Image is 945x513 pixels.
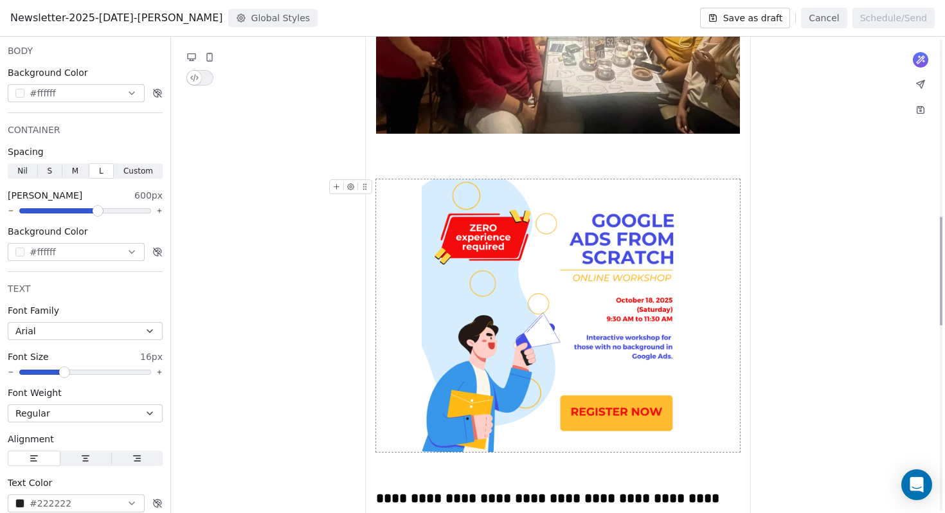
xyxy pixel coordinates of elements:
span: Font Family [8,304,59,317]
span: Background Color [8,225,88,238]
span: Text Color [8,476,52,489]
button: Schedule/Send [852,8,935,28]
button: #ffffff [8,84,145,102]
span: Custom [123,165,153,177]
button: #ffffff [8,243,145,261]
span: #222222 [30,497,71,510]
span: S [47,165,52,177]
span: Font Size [8,350,49,363]
span: Regular [15,407,50,420]
span: Background Color [8,66,88,79]
button: #222222 [8,494,145,512]
span: [PERSON_NAME] [8,189,82,202]
span: Spacing [8,145,44,158]
span: M [72,165,78,177]
span: 600px [134,189,163,202]
div: Open Intercom Messenger [901,469,932,500]
button: Save as draft [700,8,791,28]
div: BODY [8,44,163,57]
span: Nil [17,165,28,177]
span: #ffffff [30,87,56,100]
span: Alignment [8,433,54,446]
span: Newsletter-2025-[DATE]-[PERSON_NAME] [10,10,223,26]
div: CONTAINER [8,123,163,136]
button: Cancel [801,8,847,28]
span: Arial [15,325,36,337]
span: 16px [140,350,163,363]
div: TEXT [8,282,163,295]
button: Global Styles [228,9,318,27]
span: Font Weight [8,386,62,399]
span: #ffffff [30,246,56,259]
